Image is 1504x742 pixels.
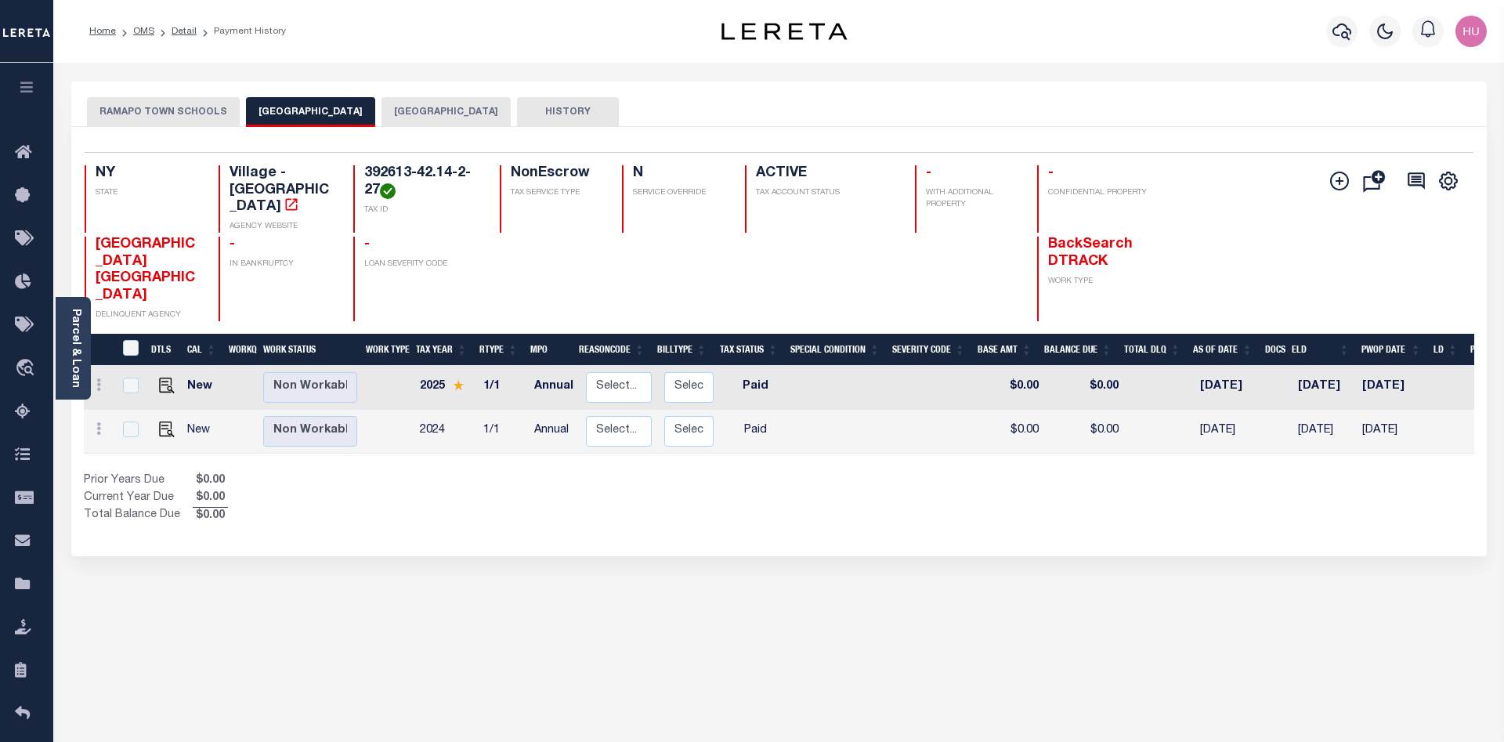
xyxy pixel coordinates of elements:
[1427,334,1464,366] th: LD: activate to sort column ascending
[1292,366,1356,410] td: [DATE]
[414,410,477,454] td: 2024
[1194,366,1265,410] td: [DATE]
[1048,166,1054,180] span: -
[524,334,573,366] th: MPO
[230,259,334,270] p: IN BANKRUPTCY
[364,237,370,252] span: -
[145,334,181,366] th: DTLS
[414,366,477,410] td: 2025
[633,165,726,183] h4: N
[453,380,464,390] img: Star.svg
[197,24,286,38] li: Payment History
[651,334,713,366] th: BillType: activate to sort column ascending
[193,508,228,525] span: $0.00
[381,97,511,127] button: [GEOGRAPHIC_DATA]
[89,27,116,36] a: Home
[181,366,222,410] td: New
[96,309,201,321] p: DELINQUENT AGENCY
[96,187,201,199] p: STATE
[360,334,410,366] th: Work Type
[257,334,363,366] th: Work Status
[222,334,257,366] th: WorkQ
[1455,16,1487,47] img: svg+xml;base64,PHN2ZyB4bWxucz0iaHR0cDovL3d3dy53My5vcmcvMjAwMC9zdmciIHBvaW50ZXItZXZlbnRzPSJub25lIi...
[114,334,146,366] th: &nbsp;
[971,334,1038,366] th: Base Amt: activate to sort column ascending
[1045,410,1125,454] td: $0.00
[511,165,604,183] h4: NonEscrow
[1356,410,1427,454] td: [DATE]
[573,334,651,366] th: ReasonCode: activate to sort column ascending
[84,334,114,366] th: &nbsp;&nbsp;&nbsp;&nbsp;&nbsp;&nbsp;&nbsp;&nbsp;&nbsp;&nbsp;
[1292,410,1356,454] td: [DATE]
[1118,334,1187,366] th: Total DLQ: activate to sort column ascending
[517,97,619,127] button: HISTORY
[230,237,235,252] span: -
[713,334,784,366] th: Tax Status: activate to sort column ascending
[1285,334,1355,366] th: ELD: activate to sort column ascending
[96,237,195,302] span: [GEOGRAPHIC_DATA] [GEOGRAPHIC_DATA]
[96,165,201,183] h4: NY
[1038,334,1118,366] th: Balance Due: activate to sort column ascending
[528,366,580,410] td: Annual
[15,359,40,379] i: travel_explore
[230,221,334,233] p: AGENCY WEBSITE
[633,187,726,199] p: SERVICE OVERRIDE
[1194,410,1265,454] td: [DATE]
[84,490,193,507] td: Current Year Due
[84,507,193,524] td: Total Balance Due
[70,309,81,388] a: Parcel & Loan
[87,97,240,127] button: RAMAPO TOWN SCHOOLS
[1187,334,1259,366] th: As of Date: activate to sort column ascending
[756,165,895,183] h4: ACTIVE
[721,23,847,40] img: logo-dark.svg
[181,334,222,366] th: CAL: activate to sort column ascending
[477,410,528,454] td: 1/1
[978,410,1045,454] td: $0.00
[364,205,481,216] p: TAX ID
[246,97,375,127] button: [GEOGRAPHIC_DATA]
[1048,187,1153,199] p: CONFIDENTIAL PROPERTY
[193,472,228,490] span: $0.00
[511,187,604,199] p: TAX SERVICE TYPE
[1259,334,1285,366] th: Docs
[978,366,1045,410] td: $0.00
[720,366,791,410] td: Paid
[181,410,222,454] td: New
[528,410,580,454] td: Annual
[230,165,334,216] h4: Village - [GEOGRAPHIC_DATA]
[1048,237,1133,269] span: BackSearch DTRACK
[477,366,528,410] td: 1/1
[1356,366,1427,410] td: [DATE]
[172,27,197,36] a: Detail
[193,490,228,507] span: $0.00
[784,334,886,366] th: Special Condition: activate to sort column ascending
[364,259,481,270] p: LOAN SEVERITY CODE
[886,334,971,366] th: Severity Code: activate to sort column ascending
[133,27,154,36] a: OMS
[410,334,473,366] th: Tax Year: activate to sort column ascending
[926,187,1019,211] p: WITH ADDITIONAL PROPERTY
[84,472,193,490] td: Prior Years Due
[1045,366,1125,410] td: $0.00
[926,166,931,180] span: -
[756,187,895,199] p: TAX ACCOUNT STATUS
[1048,276,1153,288] p: WORK TYPE
[473,334,524,366] th: RType: activate to sort column ascending
[720,410,791,454] td: Paid
[1355,334,1427,366] th: PWOP Date: activate to sort column ascending
[364,165,481,199] h4: 392613-42.14-2-27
